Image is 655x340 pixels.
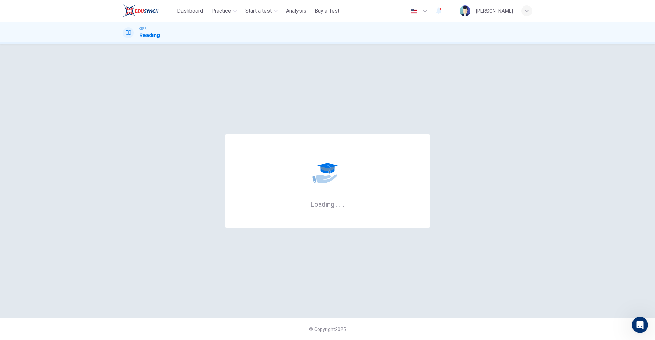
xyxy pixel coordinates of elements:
[5,28,131,138] div: Fin says…
[476,7,513,15] div: [PERSON_NAME]
[120,3,132,15] div: Close
[177,7,203,15] span: Dashboard
[117,221,128,232] button: Send a message…
[410,9,418,14] img: en
[11,224,16,229] button: Emoji picker
[107,3,120,16] button: Home
[211,7,231,15] span: Practice
[208,5,240,17] button: Practice
[5,28,131,137] div: If you're still seeing purchase prompts after payment, try logging out and logging back in - this...
[139,26,146,31] span: CEFR
[245,7,272,15] span: Start a test
[11,142,86,149] div: Did that answer your question?
[243,5,280,17] button: Start a test
[33,6,41,12] h1: Fin
[460,5,470,16] img: Profile picture
[11,32,126,59] div: If you're still seeing purchase prompts after payment, try logging out and logging back in - this...
[283,5,309,17] button: Analysis
[5,138,91,153] div: Did that answer your question?
[11,100,126,133] div: If the issue persists after trying this, you'll need to contact your school administrator if you'...
[342,198,345,209] h6: .
[6,209,131,221] textarea: Message…
[139,31,160,39] h1: Reading
[339,198,341,209] h6: .
[123,4,174,18] a: ELTC logo
[16,120,99,126] a: [EMAIL_ADDRESS][DOMAIN_NAME]
[62,52,67,57] a: Source reference 9715847:
[11,158,106,211] div: If you still need help with the issue of receiving purchase prompts despite payment, I apologize ...
[32,223,38,229] button: Upload attachment
[310,200,345,208] h6: Loading
[19,4,30,15] img: Profile image for Fin
[5,138,131,154] div: Fin says…
[286,7,306,15] span: Analysis
[11,63,126,96] div: After payment, your exam remains valid for up to 1 year, so it should definitely be accessible. T...
[123,4,159,18] img: ELTC logo
[335,198,338,209] h6: .
[174,5,206,17] button: Dashboard
[312,5,342,17] button: Buy a Test
[5,153,131,230] div: Fin says…
[632,317,648,333] iframe: Intercom live chat
[21,223,27,229] button: Gif picker
[309,327,346,332] span: © Copyright 2025
[315,7,339,15] span: Buy a Test
[5,153,112,215] div: If you still need help with the issue of receiving purchase prompts despite payment, I apologize ...
[4,3,17,16] button: go back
